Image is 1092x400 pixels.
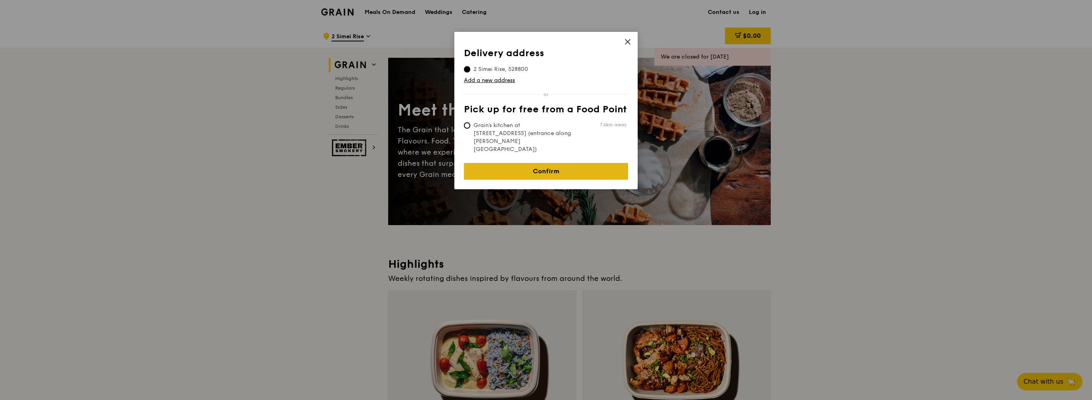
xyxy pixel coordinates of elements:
input: Grain's kitchen at [STREET_ADDRESS] (entrance along [PERSON_NAME][GEOGRAPHIC_DATA])7.6km away [464,122,470,129]
span: Grain's kitchen at [STREET_ADDRESS] (entrance along [PERSON_NAME][GEOGRAPHIC_DATA]) [464,122,583,153]
th: Pick up for free from a Food Point [464,104,628,118]
a: Confirm [464,163,628,180]
input: 2 Simei Rise, 528800 [464,66,470,73]
span: 7.6km away [600,122,627,128]
a: Add a new address [464,76,628,84]
span: 2 Simei Rise, 528800 [464,65,538,73]
th: Delivery address [464,48,628,62]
